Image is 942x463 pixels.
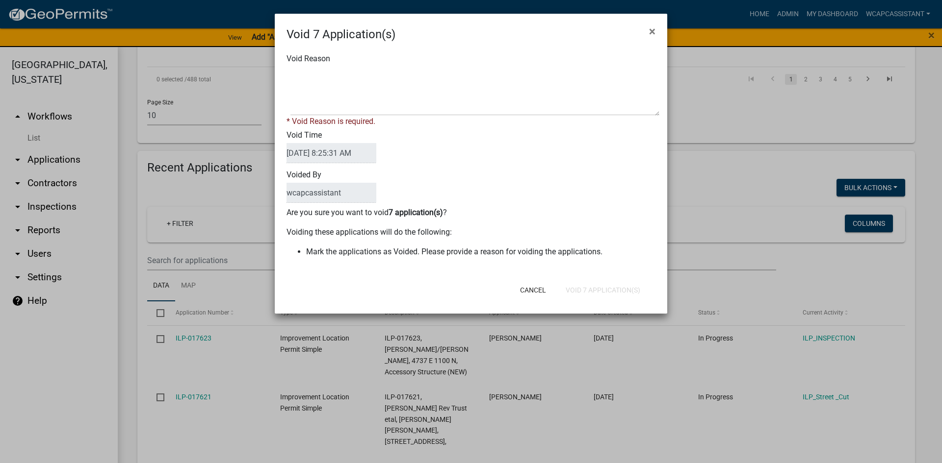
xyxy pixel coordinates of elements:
[287,207,655,219] p: Are you sure you want to void ?
[558,281,648,299] button: Void 7 Application(s)
[287,116,655,127] div: * Void Reason is required.
[649,24,655,38] span: ×
[287,143,376,163] input: DateTime
[641,18,663,45] button: Close
[287,55,330,63] label: Void Reason
[290,67,659,116] textarea: Void Reason
[512,281,554,299] button: Cancel
[287,226,655,238] p: Voiding these applications will do the following:
[287,183,376,203] input: VoidedBy
[287,131,376,163] label: Void Time
[287,25,395,43] h4: Void 7 Application(s)
[287,171,376,203] label: Voided By
[389,208,443,217] b: 7 application(s)
[306,246,655,258] li: Mark the applications as Voided. Please provide a reason for voiding the applications.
